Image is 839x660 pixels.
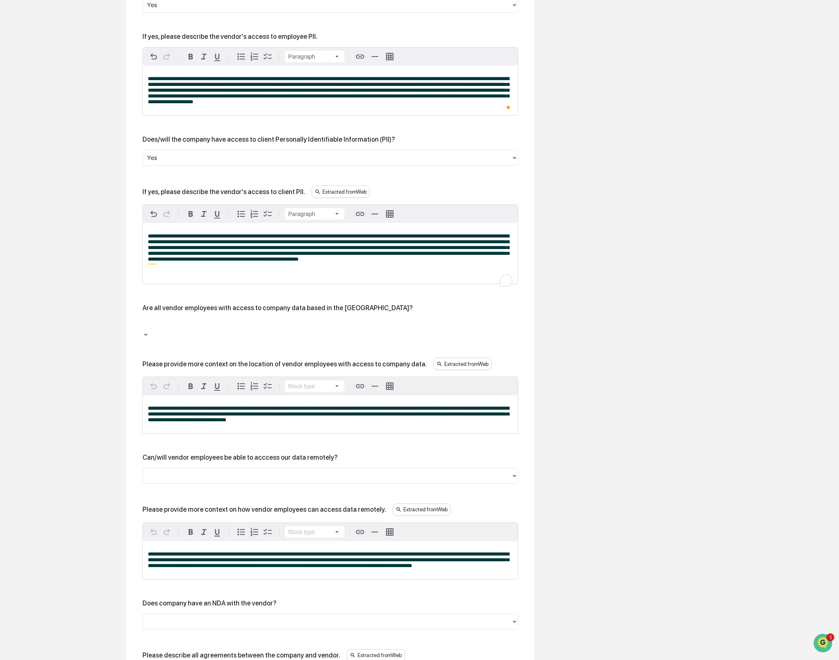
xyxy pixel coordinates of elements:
div: Does company have an NDA with the vendor? [142,599,277,607]
span: Preclearance [17,169,53,178]
span: Pylon [82,205,100,211]
div: Please describe all agreements between the company and vendor. [142,651,340,659]
button: Undo ⌘Z [147,50,160,63]
button: Block type [285,526,344,538]
div: To enrich screen reader interactions, please activate Accessibility in Grammarly extension settings [143,223,518,284]
div: Are all vendor employees with access to company data based in the [GEOGRAPHIC_DATA]? [142,304,413,312]
button: Italic [197,207,211,221]
button: Underline [211,207,224,221]
p: How can we help? [8,18,150,31]
div: Does/will the company have access to client Personally Identifiable Information (PII)? [142,135,395,143]
img: 8933085812038_c878075ebb4cc5468115_72.jpg [17,64,32,78]
button: Undo ⌘Z [147,207,160,221]
button: Underline [211,380,224,393]
div: If yes, please describe the vendor's access to client PII. [142,188,305,196]
div: Extracted from Web [434,358,492,370]
span: Attestations [68,169,102,178]
button: Bold [184,50,197,63]
span: [DATE] [73,135,90,142]
div: If yes, please describe the vendor's access to employee PII. [142,33,318,40]
span: [PERSON_NAME] [26,135,67,142]
div: Start new chat [37,64,135,72]
img: 1746055101610-c473b297-6a78-478c-a979-82029cc54cd1 [17,135,23,142]
div: 🖐️ [8,170,15,177]
button: Italic [197,525,211,539]
img: Jack Rasmussen [8,127,21,140]
span: Data Lookup [17,185,52,193]
a: Powered byPylon [58,205,100,211]
button: Underline [211,525,224,539]
button: Block type [285,208,344,220]
div: Past conversations [8,92,55,99]
div: Extracted from Web [312,185,370,198]
button: Italic [197,380,211,393]
a: 🔎Data Lookup [5,182,55,197]
button: Start new chat [140,66,150,76]
a: 🗄️Attestations [57,166,106,181]
div: Please provide more context on the location of vendor employees with access to company data. [142,360,427,368]
button: See all [128,90,150,100]
div: Extracted from Web [393,503,451,516]
div: Can/will vendor employees be able to acccess our data remotely? [142,453,338,461]
button: Bold [184,207,197,221]
span: • [69,135,71,142]
input: Clear [21,38,136,47]
iframe: Open customer support [813,633,835,655]
button: Bold [184,380,197,393]
button: Block type [285,51,344,62]
a: 🖐️Preclearance [5,166,57,181]
div: To enrich screen reader interactions, please activate Accessibility in Grammarly extension settings [143,66,518,115]
button: Underline [211,50,224,63]
img: 1746055101610-c473b297-6a78-478c-a979-82029cc54cd1 [8,64,23,78]
div: We're available if you need us! [37,72,114,78]
div: Please provide more context on how vendor employees can access data remotely. [142,506,386,513]
span: 11:44 AM [27,113,51,119]
div: 🗄️ [60,170,66,177]
div: 🔎 [8,186,15,192]
button: Italic [197,50,211,63]
button: Block type [285,380,344,392]
button: Bold [184,525,197,539]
